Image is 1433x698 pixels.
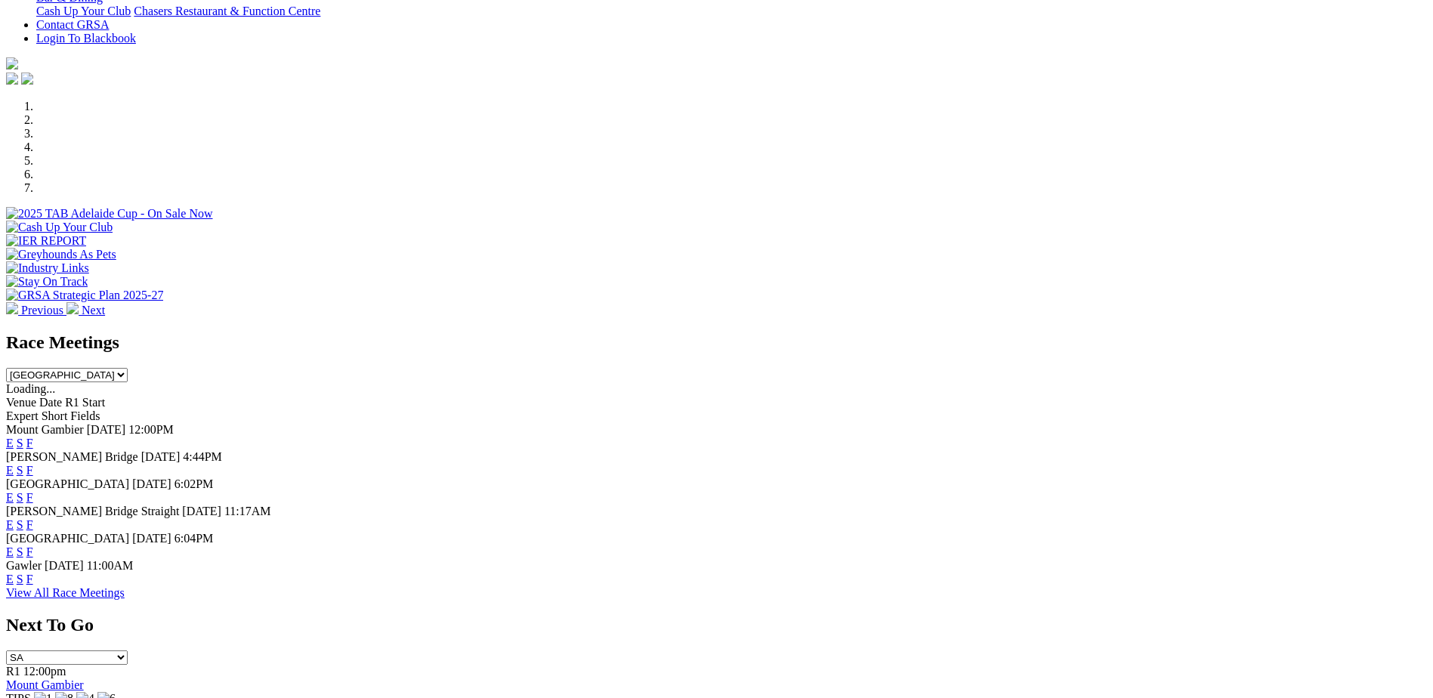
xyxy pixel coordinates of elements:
span: 6:04PM [174,532,214,545]
a: F [26,545,33,558]
span: R1 Start [65,396,105,409]
span: [GEOGRAPHIC_DATA] [6,477,129,490]
img: 2025 TAB Adelaide Cup - On Sale Now [6,207,213,221]
a: S [17,464,23,477]
a: F [26,518,33,531]
span: Previous [21,304,63,317]
a: F [26,491,33,504]
a: S [17,491,23,504]
span: [DATE] [87,423,126,436]
a: S [17,437,23,449]
span: 6:02PM [174,477,214,490]
span: [GEOGRAPHIC_DATA] [6,532,129,545]
span: [PERSON_NAME] Bridge [6,450,138,463]
h2: Next To Go [6,615,1427,635]
a: E [6,573,14,585]
span: Short [42,409,68,422]
a: Contact GRSA [36,18,109,31]
div: Bar & Dining [36,5,1427,18]
span: Date [39,396,62,409]
img: Industry Links [6,261,89,275]
span: [DATE] [132,477,171,490]
span: 12:00pm [23,665,66,678]
a: View All Race Meetings [6,586,125,599]
a: E [6,491,14,504]
span: Mount Gambier [6,423,84,436]
span: [DATE] [45,559,84,572]
a: Cash Up Your Club [36,5,131,17]
span: 12:00PM [128,423,174,436]
a: S [17,573,23,585]
a: Chasers Restaurant & Function Centre [134,5,320,17]
h2: Race Meetings [6,332,1427,353]
a: Mount Gambier [6,678,84,691]
a: S [17,518,23,531]
a: Previous [6,304,66,317]
img: Greyhounds As Pets [6,248,116,261]
img: chevron-right-pager-white.svg [66,302,79,314]
a: E [6,545,14,558]
span: 11:17AM [224,505,271,517]
a: E [6,437,14,449]
span: [DATE] [141,450,181,463]
img: GRSA Strategic Plan 2025-27 [6,289,163,302]
a: S [17,545,23,558]
img: Stay On Track [6,275,88,289]
span: Venue [6,396,36,409]
span: [DATE] [182,505,221,517]
a: Next [66,304,105,317]
img: facebook.svg [6,73,18,85]
span: Gawler [6,559,42,572]
a: F [26,573,33,585]
span: [PERSON_NAME] Bridge Straight [6,505,179,517]
span: Expert [6,409,39,422]
span: Next [82,304,105,317]
span: R1 [6,665,20,678]
a: E [6,464,14,477]
img: IER REPORT [6,234,86,248]
a: F [26,464,33,477]
a: F [26,437,33,449]
span: 11:00AM [87,559,134,572]
a: E [6,518,14,531]
span: 4:44PM [183,450,222,463]
span: Loading... [6,382,55,395]
a: Login To Blackbook [36,32,136,45]
span: Fields [70,409,100,422]
img: chevron-left-pager-white.svg [6,302,18,314]
span: [DATE] [132,532,171,545]
img: twitter.svg [21,73,33,85]
img: Cash Up Your Club [6,221,113,234]
img: logo-grsa-white.png [6,57,18,69]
